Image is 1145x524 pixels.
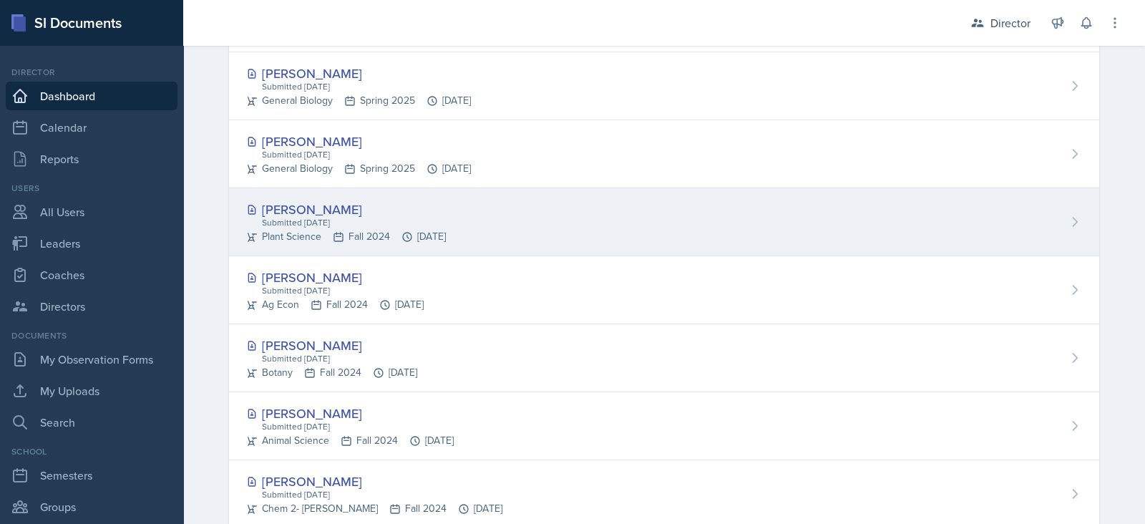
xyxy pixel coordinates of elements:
a: Leaders [6,229,177,258]
div: Ag Econ Fall 2024 [DATE] [246,297,424,312]
div: Director [6,66,177,79]
div: [PERSON_NAME] [246,64,471,83]
div: Submitted [DATE] [260,420,454,433]
a: [PERSON_NAME] Submitted [DATE] General BiologySpring 2025[DATE] [229,52,1099,120]
a: My Observation Forms [6,345,177,374]
a: Dashboard [6,82,177,110]
div: [PERSON_NAME] [246,200,446,219]
a: [PERSON_NAME] Submitted [DATE] Animal ScienceFall 2024[DATE] [229,392,1099,460]
div: [PERSON_NAME] [246,336,417,355]
div: General Biology Spring 2025 [DATE] [246,93,471,108]
a: Semesters [6,461,177,490]
div: Submitted [DATE] [260,284,424,297]
div: Chem 2- [PERSON_NAME] Fall 2024 [DATE] [246,501,502,516]
div: [PERSON_NAME] [246,268,424,287]
a: Calendar [6,113,177,142]
div: Submitted [DATE] [260,488,502,501]
div: Botany Fall 2024 [DATE] [246,365,417,380]
a: [PERSON_NAME] Submitted [DATE] BotanyFall 2024[DATE] [229,324,1099,392]
div: Documents [6,329,177,342]
a: Search [6,408,177,437]
div: [PERSON_NAME] [246,472,502,491]
a: Coaches [6,261,177,289]
a: My Uploads [6,377,177,405]
div: [PERSON_NAME] [246,132,471,151]
div: Users [6,182,177,195]
div: School [6,445,177,458]
a: Directors [6,292,177,321]
a: Groups [6,493,177,521]
div: Submitted [DATE] [260,216,446,229]
div: [PERSON_NAME] [246,404,454,423]
a: [PERSON_NAME] Submitted [DATE] General BiologySpring 2025[DATE] [229,120,1099,188]
div: Director [990,14,1030,31]
div: Submitted [DATE] [260,148,471,161]
div: Animal Science Fall 2024 [DATE] [246,433,454,448]
a: [PERSON_NAME] Submitted [DATE] Plant ScienceFall 2024[DATE] [229,188,1099,256]
a: Reports [6,145,177,173]
a: [PERSON_NAME] Submitted [DATE] Ag EconFall 2024[DATE] [229,256,1099,324]
div: Plant Science Fall 2024 [DATE] [246,229,446,244]
div: Submitted [DATE] [260,80,471,93]
div: Submitted [DATE] [260,352,417,365]
div: General Biology Spring 2025 [DATE] [246,161,471,176]
a: All Users [6,198,177,226]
